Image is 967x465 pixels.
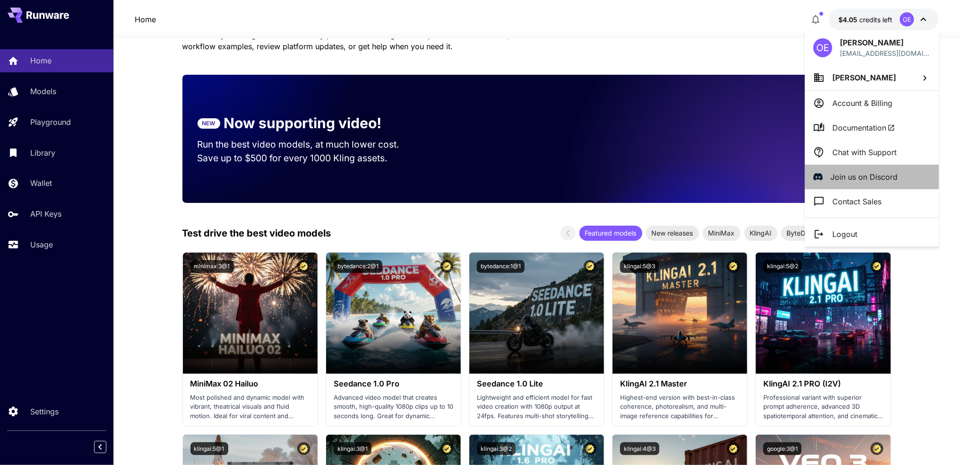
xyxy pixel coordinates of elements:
[840,37,931,48] p: [PERSON_NAME]
[832,147,897,158] p: Chat with Support
[832,196,881,207] p: Contact Sales
[805,65,939,90] button: [PERSON_NAME]
[830,171,898,183] p: Join us on Discord
[832,228,857,240] p: Logout
[832,73,896,82] span: [PERSON_NAME]
[832,97,892,109] p: Account & Billing
[832,122,895,133] span: Documentation
[813,38,832,57] div: OE
[840,48,931,58] div: omerelfassy@gmail.com
[840,48,931,58] p: [EMAIL_ADDRESS][DOMAIN_NAME]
